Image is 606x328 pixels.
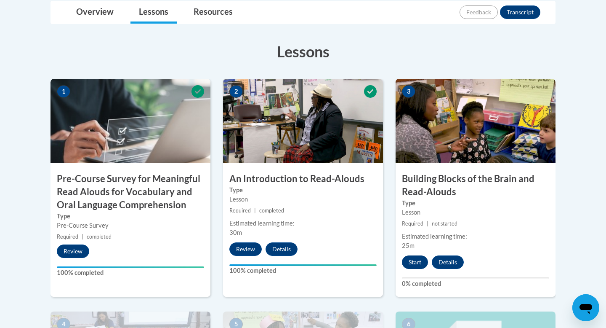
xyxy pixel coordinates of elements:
div: Estimated learning time: [402,232,549,241]
h3: Lessons [50,41,555,62]
span: Required [402,220,423,227]
button: Details [266,242,298,256]
span: | [254,207,256,214]
a: Resources [185,1,241,24]
div: Pre-Course Survey [57,221,204,230]
div: Lesson [229,195,377,204]
span: 2 [229,85,243,98]
label: 100% completed [57,268,204,277]
button: Details [432,255,464,269]
span: 3 [402,85,415,98]
span: | [82,234,83,240]
img: Course Image [223,79,383,163]
a: Overview [68,1,122,24]
button: Feedback [460,5,498,19]
iframe: Button to launch messaging window [572,294,599,321]
span: completed [87,234,112,240]
h3: An Introduction to Read-Alouds [223,172,383,186]
h3: Pre-Course Survey for Meaningful Read Alouds for Vocabulary and Oral Language Comprehension [50,172,210,211]
button: Review [229,242,262,256]
img: Course Image [396,79,555,163]
span: Required [229,207,251,214]
button: Review [57,245,89,258]
div: Your progress [57,266,204,268]
button: Transcript [500,5,540,19]
button: Start [402,255,428,269]
span: | [427,220,428,227]
h3: Building Blocks of the Brain and Read-Alouds [396,172,555,199]
div: Estimated learning time: [229,219,377,228]
label: 100% completed [229,266,377,275]
img: Course Image [50,79,210,163]
label: Type [402,199,549,208]
span: completed [259,207,284,214]
label: Type [57,212,204,221]
div: Your progress [229,264,377,266]
span: 30m [229,229,242,236]
div: Lesson [402,208,549,217]
a: Lessons [130,1,177,24]
span: not started [432,220,457,227]
label: 0% completed [402,279,549,288]
span: 25m [402,242,415,249]
span: Required [57,234,78,240]
span: 1 [57,85,70,98]
label: Type [229,186,377,195]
